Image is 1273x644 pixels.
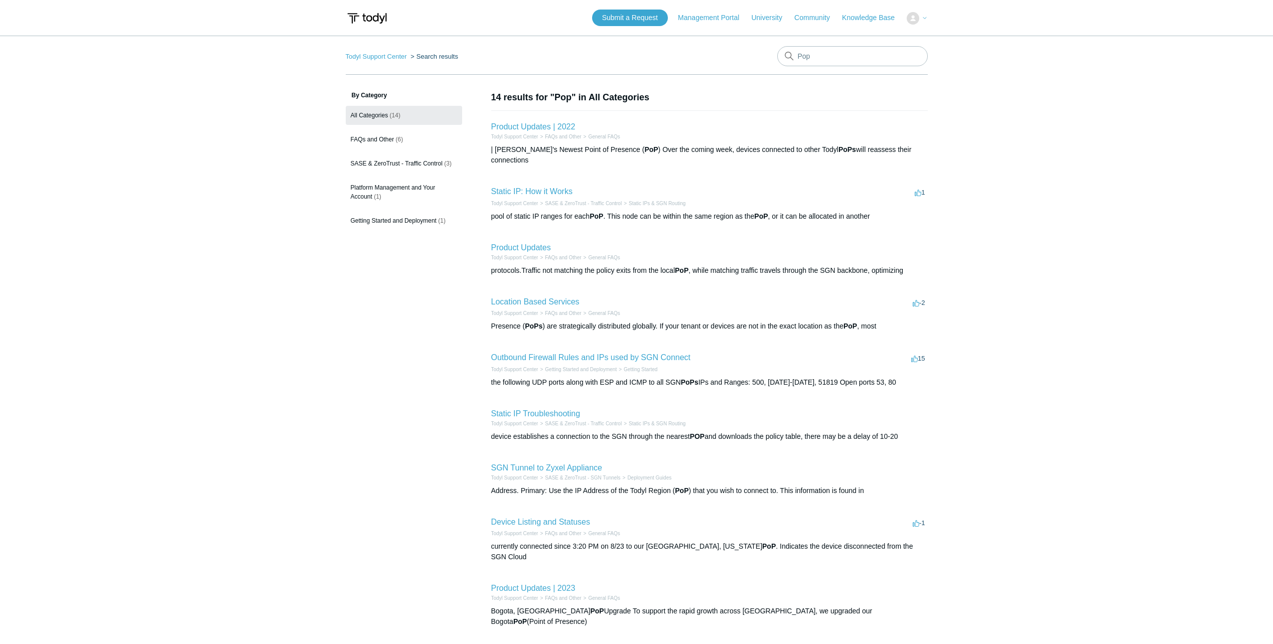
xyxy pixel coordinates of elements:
a: Static IP Troubleshooting [491,409,581,418]
span: FAQs and Other [351,136,394,143]
a: FAQs and Other [545,310,581,316]
div: Bogota, [GEOGRAPHIC_DATA] Upgrade To support the rapid growth across [GEOGRAPHIC_DATA], we upgrad... [491,606,928,627]
a: General FAQs [588,255,620,260]
a: Todyl Support Center [491,475,538,480]
a: Todyl Support Center [491,255,538,260]
li: Todyl Support Center [346,53,409,60]
a: Static IP: How it Works [491,187,573,196]
li: General FAQs [582,309,620,317]
a: Location Based Services [491,297,580,306]
li: General FAQs [582,530,620,537]
a: SGN Tunnel to Zyxel Appliance [491,463,602,472]
span: SASE & ZeroTrust - Traffic Control [351,160,443,167]
h1: 14 results for "Pop" in All Categories [491,91,928,104]
img: Todyl Support Center Help Center home page [346,9,388,28]
li: FAQs and Other [538,133,581,140]
span: Platform Management and Your Account [351,184,436,200]
span: Getting Started and Deployment [351,217,437,224]
a: Todyl Support Center [491,595,538,601]
a: Todyl Support Center [491,134,538,139]
a: All Categories (14) [346,106,462,125]
a: Outbound Firewall Rules and IPs used by SGN Connect [491,353,691,362]
li: Search results [408,53,458,60]
a: Static IPs & SGN Routing [629,201,685,206]
a: FAQs and Other [545,134,581,139]
em: PoP [590,607,604,615]
a: Product Updates | 2022 [491,122,576,131]
a: University [751,13,792,23]
li: SASE & ZeroTrust - Traffic Control [538,420,622,427]
span: -2 [913,299,925,306]
a: Product Updates | 2023 [491,584,576,592]
a: FAQs and Other [545,531,581,536]
div: the following UDP ports along with ESP and ICMP to all SGN IPs and Ranges: 500, [DATE]-[DATE], 51... [491,377,928,388]
li: FAQs and Other [538,594,581,602]
li: General FAQs [582,594,620,602]
li: SASE & ZeroTrust - SGN Tunnels [538,474,620,481]
em: PoP [762,542,776,550]
a: Static IPs & SGN Routing [629,421,685,426]
a: Getting Started [624,367,657,372]
li: General FAQs [582,133,620,140]
div: Address. Primary: Use the IP Address of the Todyl Region ( ) that you wish to connect to. This in... [491,486,928,496]
a: FAQs and Other [545,255,581,260]
span: -1 [913,519,925,527]
div: pool of static IP ranges for each . This node can be within the same region as the , or it can be... [491,211,928,222]
a: Submit a Request [592,10,668,26]
span: (1) [438,217,446,224]
a: SASE & ZeroTrust - Traffic Control (3) [346,154,462,173]
li: Todyl Support Center [491,254,538,261]
em: PoPs [525,322,542,330]
div: protocols.Traffic not matching the policy exits from the local , while matching traffic travels t... [491,265,928,276]
a: Todyl Support Center [491,310,538,316]
li: SASE & ZeroTrust - Traffic Control [538,200,622,207]
span: (1) [374,193,381,200]
span: 15 [911,355,925,362]
a: Device Listing and Statuses [491,518,590,526]
span: (6) [396,136,403,143]
a: Deployment Guides [627,475,671,480]
span: 1 [915,189,925,196]
li: FAQs and Other [538,309,581,317]
a: Todyl Support Center [491,201,538,206]
span: (3) [444,160,452,167]
li: Todyl Support Center [491,309,538,317]
em: PoP [513,617,527,625]
a: Todyl Support Center [346,53,407,60]
li: Deployment Guides [621,474,672,481]
div: Presence ( ) are strategically distributed globally. If your tenant or devices are not in the exa... [491,321,928,332]
em: POP [690,432,705,440]
a: SASE & ZeroTrust - Traffic Control [545,201,622,206]
a: Getting Started and Deployment (1) [346,211,462,230]
em: PoP [843,322,857,330]
a: SASE & ZeroTrust - Traffic Control [545,421,622,426]
a: Todyl Support Center [491,531,538,536]
li: Todyl Support Center [491,366,538,373]
div: device establishes a connection to the SGN through the nearest and downloads the policy table, th... [491,431,928,442]
a: Community [794,13,840,23]
em: PoP [675,266,688,274]
li: Todyl Support Center [491,530,538,537]
a: Todyl Support Center [491,367,538,372]
a: General FAQs [588,595,620,601]
li: Todyl Support Center [491,594,538,602]
a: FAQs and Other (6) [346,130,462,149]
li: Todyl Support Center [491,420,538,427]
em: PoP [644,145,658,153]
em: PoPs [681,378,698,386]
li: Todyl Support Center [491,474,538,481]
em: PoP [754,212,768,220]
li: Todyl Support Center [491,133,538,140]
span: (14) [390,112,400,119]
span: All Categories [351,112,388,119]
a: Management Portal [678,13,749,23]
em: PoP [590,212,603,220]
li: Getting Started and Deployment [538,366,617,373]
a: Platform Management and Your Account (1) [346,178,462,206]
a: FAQs and Other [545,595,581,601]
a: Todyl Support Center [491,421,538,426]
a: Getting Started and Deployment [545,367,617,372]
a: Product Updates [491,243,551,252]
a: Knowledge Base [842,13,905,23]
li: Todyl Support Center [491,200,538,207]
